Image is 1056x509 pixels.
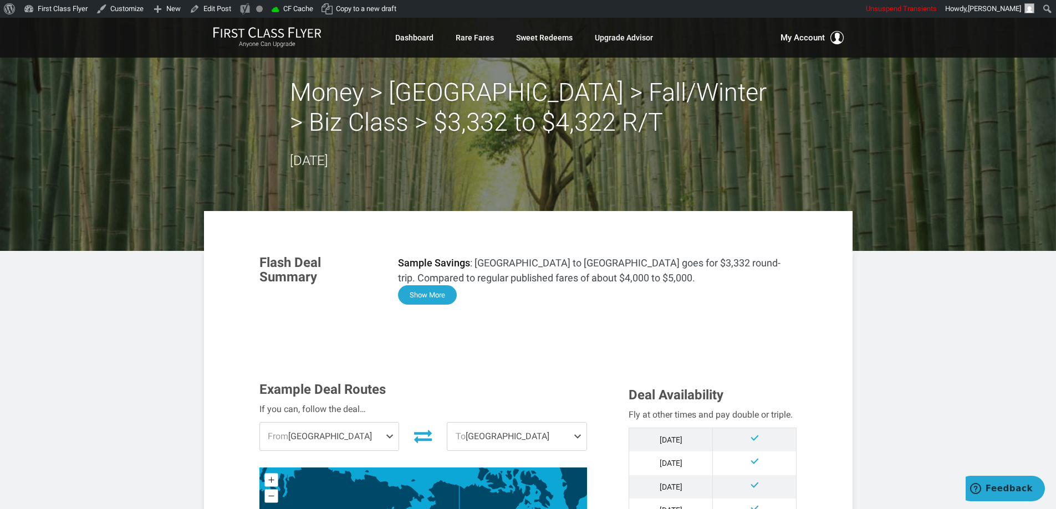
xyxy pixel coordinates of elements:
[259,382,386,397] span: Example Deal Routes
[398,255,797,285] p: : [GEOGRAPHIC_DATA] to [GEOGRAPHIC_DATA] goes for $3,332 round-trip. Compared to regular publishe...
[456,431,466,441] span: To
[407,424,438,448] button: Invert Route Direction
[595,28,653,48] a: Upgrade Advisor
[629,408,797,422] div: Fly at other times and pay double or triple.
[780,31,844,44] button: My Account
[629,387,723,403] span: Deal Availability
[866,4,937,13] span: Unsuspend Transients
[259,402,588,417] div: If you can, follow the deal…
[395,28,433,48] a: Dashboard
[629,428,713,451] td: [DATE]
[629,475,713,498] td: [DATE]
[213,40,322,48] small: Anyone Can Upgrade
[260,423,399,450] span: [GEOGRAPHIC_DATA]
[213,27,322,38] img: First Class Flyer
[259,255,381,285] h3: Flash Deal Summary
[290,153,328,168] time: [DATE]
[398,257,470,269] strong: Sample Savings
[213,27,322,49] a: First Class FlyerAnyone Can Upgrade
[268,431,288,441] span: From
[966,476,1045,503] iframe: Opens a widget where you can find more information
[516,28,573,48] a: Sweet Redeems
[629,451,713,475] td: [DATE]
[968,4,1021,13] span: [PERSON_NAME]
[290,78,767,137] h2: Money > [GEOGRAPHIC_DATA] > Fall/Winter > Biz Class > $3,332 to $4,322 R/T
[447,423,586,450] span: [GEOGRAPHIC_DATA]
[398,285,457,305] button: Show More
[456,28,494,48] a: Rare Fares
[780,31,825,44] span: My Account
